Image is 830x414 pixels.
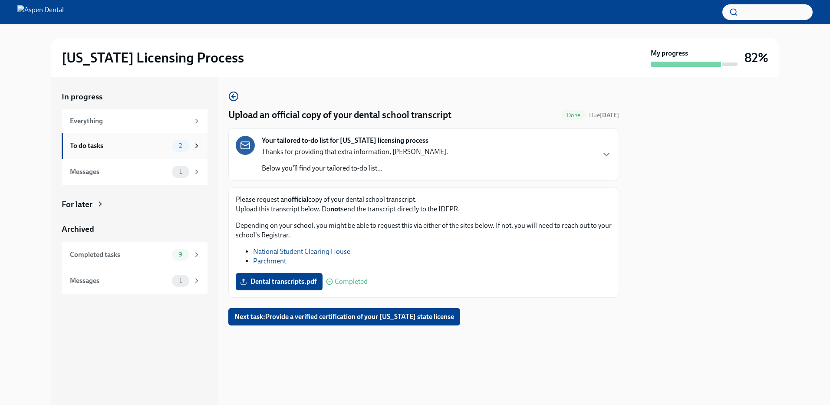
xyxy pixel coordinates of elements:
p: Please request an copy of your dental school transcript. Upload this transcript below. Do send th... [236,195,612,214]
a: Everything [62,109,207,133]
div: For later [62,199,92,210]
a: Archived [62,223,207,235]
strong: Your tailored to-do list for [US_STATE] licensing process [262,136,428,145]
strong: [DATE] [600,112,619,119]
span: Due [589,112,619,119]
strong: not [330,205,341,213]
button: Next task:Provide a verified certification of your [US_STATE] state license [228,308,460,325]
h4: Upload an official copy of your dental school transcript [228,108,451,122]
span: Next task : Provide a verified certification of your [US_STATE] state license [234,312,454,321]
div: Messages [70,167,168,177]
a: Completed tasks9 [62,242,207,268]
h3: 82% [744,50,768,66]
span: Done [562,112,586,118]
div: Completed tasks [70,250,168,260]
div: Messages [70,276,168,286]
a: National Student Clearing House [253,247,350,256]
span: Completed [335,278,368,285]
span: 2 [174,142,187,149]
span: 1 [174,168,187,175]
a: To do tasks2 [62,133,207,159]
span: 1 [174,277,187,284]
a: For later [62,199,207,210]
span: October 25th, 2025 09:00 [589,111,619,119]
label: Dental transcripts.pdf [236,273,323,290]
div: Everything [70,116,189,126]
p: Depending on your school, you might be able to request this via either of the sites below. If not... [236,221,612,240]
a: Parchment [253,257,286,265]
strong: My progress [651,49,688,58]
img: Aspen Dental [17,5,64,19]
span: 9 [173,251,188,258]
a: In progress [62,91,207,102]
a: Messages1 [62,268,207,294]
a: Messages1 [62,159,207,185]
h2: [US_STATE] Licensing Process [62,49,244,66]
p: Below you'll find your tailored to-do list... [262,164,448,173]
strong: official [288,195,308,204]
p: Thanks for providing that extra information, [PERSON_NAME]. [262,147,448,157]
div: To do tasks [70,141,168,151]
span: Dental transcripts.pdf [242,277,316,286]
